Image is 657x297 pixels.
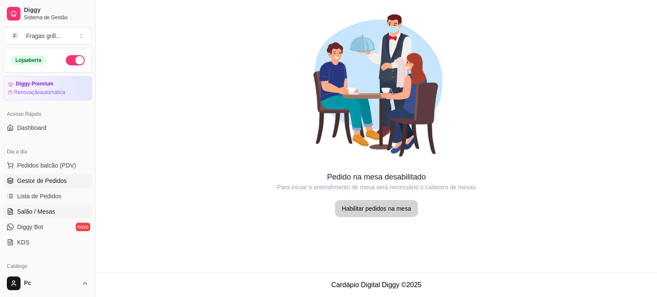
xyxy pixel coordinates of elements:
article: Pedido na mesa desabilitado [96,171,657,183]
span: F [11,32,19,40]
span: Lista de Pedidos [17,192,62,200]
div: Catálogo [3,259,92,273]
div: Acesso Rápido [3,107,92,121]
button: Pc [3,273,92,294]
span: Salão / Mesas [17,207,55,216]
article: Renovação automática [14,89,65,96]
footer: Cardápio Digital Diggy © 2025 [96,273,657,297]
div: Fragas grill ... [26,32,61,40]
a: Lista de Pedidos [3,189,92,203]
span: Pedidos balcão (PDV) [17,161,76,170]
a: Dashboard [3,121,92,135]
button: Habilitar pedidos na mesa [335,200,418,217]
a: Diggy PremiumRenovaçãoautomática [3,76,92,100]
button: Alterar Status [66,55,85,65]
div: Loja aberta [11,56,46,65]
a: DiggySistema de Gestão [3,3,92,24]
span: Diggy Bot [17,223,43,231]
span: Sistema de Gestão [24,14,89,21]
button: Select a team [3,27,92,44]
a: KDS [3,235,92,249]
button: Pedidos balcão (PDV) [3,159,92,172]
div: Dia a dia [3,145,92,159]
span: Gestor de Pedidos [17,176,67,185]
article: Para iniciar o antendimento de mesa será necessário o cadastro de mesas [96,183,657,191]
a: Salão / Mesas [3,205,92,218]
span: Dashboard [17,124,47,132]
a: Diggy Botnovo [3,220,92,234]
article: Diggy Premium [16,81,53,87]
span: KDS [17,238,30,247]
span: Pc [24,279,78,287]
span: Diggy [24,6,89,14]
a: Gestor de Pedidos [3,174,92,188]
